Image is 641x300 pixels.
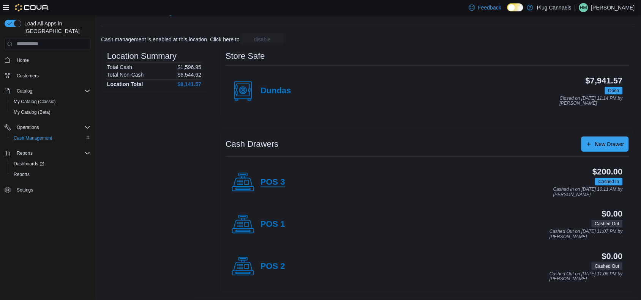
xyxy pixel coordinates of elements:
[595,178,623,185] span: Cashed In
[107,64,132,70] h6: Total Cash
[8,107,93,118] button: My Catalog (Beta)
[14,56,32,65] a: Home
[5,52,90,215] nav: Complex example
[549,229,623,239] p: Cashed Out on [DATE] 11:07 PM by [PERSON_NAME]
[581,137,629,152] button: New Drawer
[261,262,285,272] h4: POS 2
[14,86,35,96] button: Catalog
[560,96,623,106] p: Closed on [DATE] 11:14 PM by [PERSON_NAME]
[178,72,201,78] p: $6,544.62
[11,170,90,179] span: Reports
[553,187,623,197] p: Cashed In on [DATE] 10:11 AM by [PERSON_NAME]
[2,148,93,159] button: Reports
[8,159,93,169] a: Dashboards
[241,33,284,46] button: disable
[11,159,90,168] span: Dashboards
[14,185,36,195] a: Settings
[14,71,42,80] a: Customers
[11,170,33,179] a: Reports
[592,220,623,228] span: Cashed Out
[2,122,93,133] button: Operations
[586,76,623,85] h3: $7,941.57
[14,86,90,96] span: Catalog
[595,263,619,270] span: Cashed Out
[14,109,51,115] span: My Catalog (Beta)
[107,52,177,61] h3: Location Summary
[261,177,285,187] h4: POS 3
[107,81,143,87] h4: Location Total
[14,161,44,167] span: Dashboards
[17,57,29,63] span: Home
[14,123,42,132] button: Operations
[14,99,56,105] span: My Catalog (Classic)
[537,3,572,12] p: Plug Canna6is
[15,4,49,11] img: Cova
[593,167,623,176] h3: $200.00
[595,220,619,227] span: Cashed Out
[8,133,93,143] button: Cash Management
[107,72,144,78] h6: Total Non-Cash
[14,135,52,141] span: Cash Management
[478,4,501,11] span: Feedback
[11,134,90,143] span: Cash Management
[101,36,240,42] p: Cash management is enabled at this location. Click here to
[591,3,635,12] p: [PERSON_NAME]
[608,87,619,94] span: Open
[592,262,623,270] span: Cashed Out
[11,108,90,117] span: My Catalog (Beta)
[178,64,201,70] p: $1,596.95
[11,159,47,168] a: Dashboards
[17,187,33,193] span: Settings
[14,171,30,177] span: Reports
[575,3,576,12] p: |
[14,55,90,65] span: Home
[178,81,201,87] h4: $8,141.57
[598,178,619,185] span: Cashed In
[261,220,285,229] h4: POS 1
[602,252,623,261] h3: $0.00
[549,272,623,282] p: Cashed Out on [DATE] 11:06 PM by [PERSON_NAME]
[605,87,623,94] span: Open
[14,123,90,132] span: Operations
[14,149,36,158] button: Reports
[17,73,39,79] span: Customers
[21,20,90,35] span: Load All Apps in [GEOGRAPHIC_DATA]
[226,140,278,149] h3: Cash Drawers
[17,150,33,156] span: Reports
[507,3,523,11] input: Dark Mode
[2,55,93,66] button: Home
[261,86,291,96] h4: Dundas
[2,184,93,195] button: Settings
[580,3,587,12] span: HM
[11,108,54,117] a: My Catalog (Beta)
[17,124,39,130] span: Operations
[226,52,265,61] h3: Store Safe
[11,97,59,106] a: My Catalog (Classic)
[602,209,623,218] h3: $0.00
[14,185,90,195] span: Settings
[2,86,93,96] button: Catalog
[8,96,93,107] button: My Catalog (Classic)
[579,3,588,12] div: Harsh Modi
[595,140,624,148] span: New Drawer
[8,169,93,180] button: Reports
[11,134,55,143] a: Cash Management
[2,70,93,81] button: Customers
[11,97,90,106] span: My Catalog (Classic)
[14,149,90,158] span: Reports
[17,88,32,94] span: Catalog
[14,71,90,80] span: Customers
[254,36,271,43] span: disable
